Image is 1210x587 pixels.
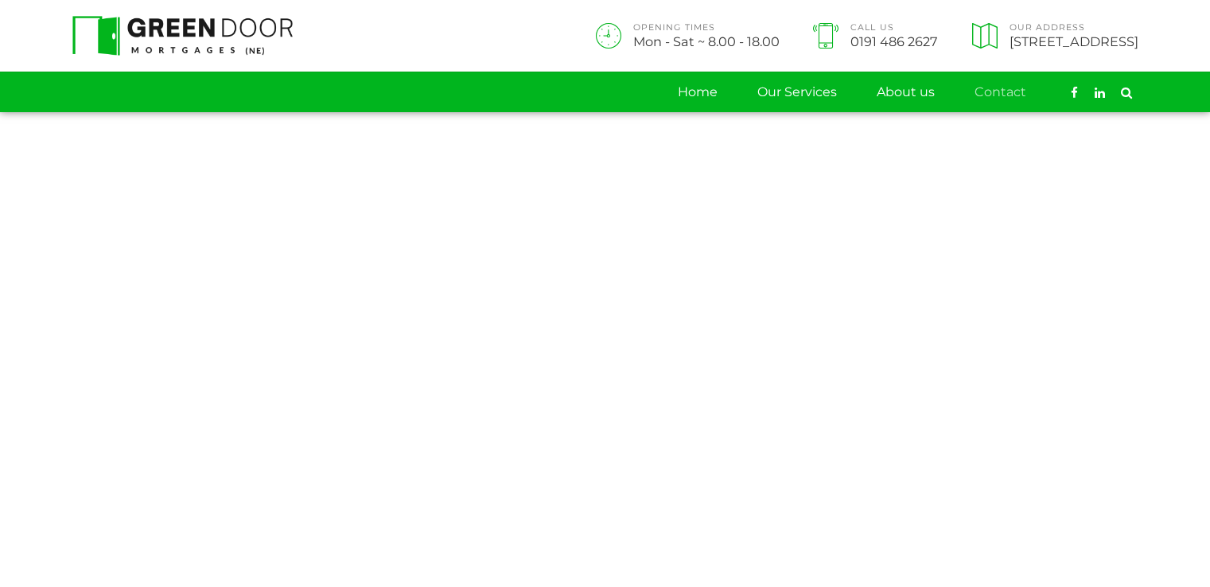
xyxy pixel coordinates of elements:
span: OPENING TIMES [633,24,780,33]
img: Green Door Mortgages North East [72,16,294,56]
a: Contact [975,72,1026,112]
a: Home [678,72,718,112]
span: [STREET_ADDRESS] [1010,35,1138,48]
a: About us [877,72,935,112]
span: Our Address [1010,24,1138,33]
a: Call Us0191 486 2627 [808,23,938,49]
a: Our Address[STREET_ADDRESS] [967,23,1138,49]
span: Call Us [850,24,938,33]
span: 0191 486 2627 [850,35,938,48]
a: Our Services [757,72,837,112]
span: Mon - Sat ~ 8.00 - 18.00 [633,35,780,48]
